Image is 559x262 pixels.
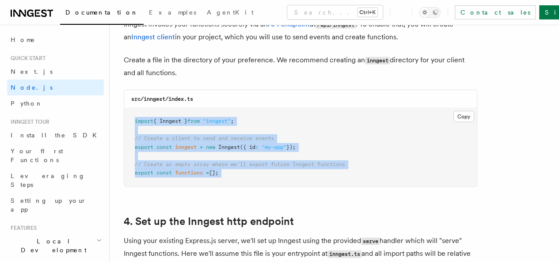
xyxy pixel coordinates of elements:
span: Next.js [11,68,53,75]
span: inngest [175,144,197,150]
span: { Inngest } [153,118,187,124]
span: = [206,170,209,176]
span: "my-app" [262,144,286,150]
span: "inngest" [203,118,231,124]
p: Inngest invokes your functions securely via an at . To enable that, you will create an in your pr... [124,18,477,43]
a: Inngest client [131,33,175,41]
span: // Create a client to send and receive events [135,135,274,141]
span: = [200,144,203,150]
span: Examples [149,9,196,16]
button: Copy [453,111,474,122]
span: export [135,144,153,150]
code: inngest [365,57,390,65]
a: Your first Functions [7,143,104,168]
kbd: Ctrl+K [357,8,377,17]
span: Python [11,100,43,107]
span: Setting up your app [11,197,87,213]
span: const [156,170,172,176]
span: Features [7,224,37,232]
a: 4. Set up the Inngest http endpoint [124,215,294,228]
a: Node.js [7,80,104,95]
a: Install the SDK [7,127,104,143]
span: []; [209,170,218,176]
code: serve [361,238,380,245]
button: Toggle dark mode [419,7,441,18]
span: Your first Functions [11,148,63,163]
span: // Create an empty array where we'll export future Inngest functions [135,161,345,167]
a: Home [7,32,104,48]
button: Local Development [7,233,104,258]
span: import [135,118,153,124]
a: Examples [144,3,202,24]
span: Node.js [11,84,53,91]
span: Documentation [65,9,138,16]
p: Create a file in the directory of your preference. We recommend creating an directory for your cl... [124,54,477,79]
span: Quick start [7,55,46,62]
span: const [156,144,172,150]
span: functions [175,170,203,176]
span: ({ id [240,144,255,150]
span: Home [11,35,35,44]
a: Python [7,95,104,111]
span: Inngest [218,144,240,150]
span: Local Development [7,237,96,254]
code: inngest.ts [327,251,361,258]
span: Inngest tour [7,118,49,125]
a: Next.js [7,64,104,80]
span: new [206,144,215,150]
a: Setting up your app [7,193,104,217]
span: from [187,118,200,124]
a: Contact sales [455,5,536,19]
a: Documentation [60,3,144,25]
span: Leveraging Steps [11,172,85,188]
code: src/inngest/index.ts [131,96,193,102]
button: Search...Ctrl+K [287,5,383,19]
span: : [255,144,259,150]
span: AgentKit [207,9,254,16]
span: }); [286,144,296,150]
span: export [135,170,153,176]
span: ; [231,118,234,124]
span: Install the SDK [11,132,102,139]
a: AgentKit [202,3,259,24]
a: Leveraging Steps [7,168,104,193]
